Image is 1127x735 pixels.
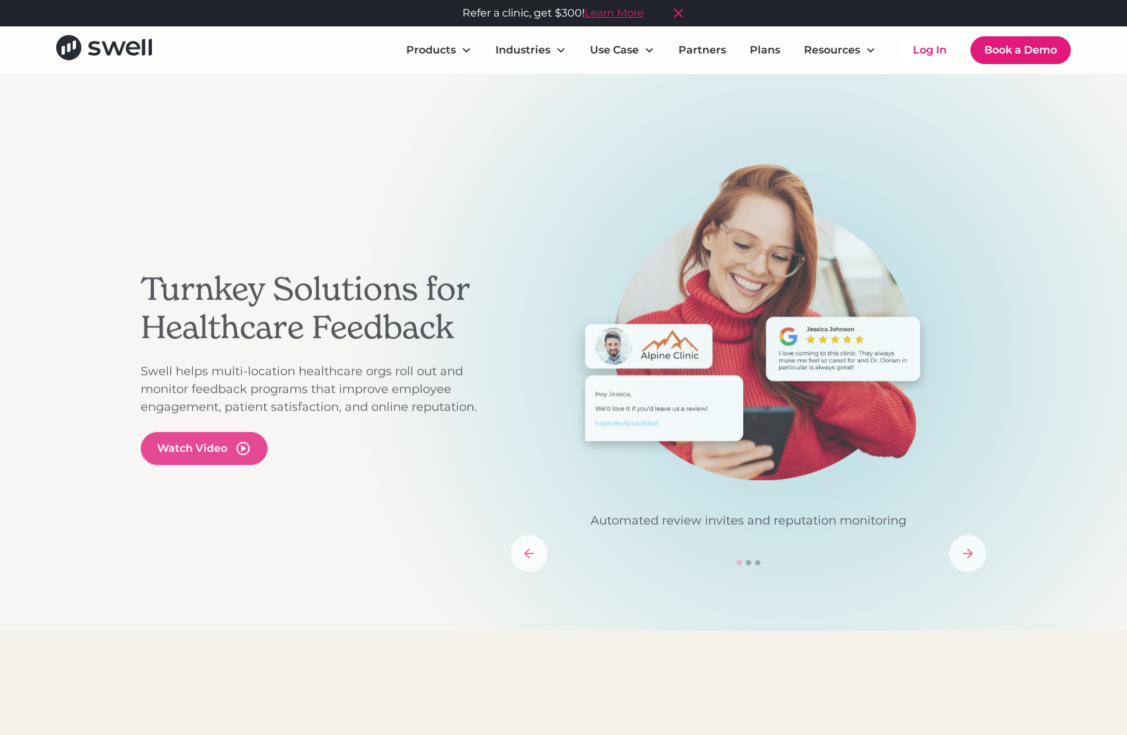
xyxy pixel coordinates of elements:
div: Products [406,42,456,58]
div: Industries [495,42,550,58]
div: Refer a clinic, get $300! [462,5,644,21]
div: Resources [804,42,860,58]
div: Use Case [579,37,665,63]
div: carousel [511,163,986,572]
div: Products [396,37,482,63]
h2: Turnkey Solutions for Healthcare Feedback [141,271,497,347]
a: open lightbox [141,432,268,465]
div: Show slide 3 of 3 [755,560,760,565]
p: Swell helps multi-location healthcare orgs roll out and monitor feedback programs that improve em... [141,363,497,416]
div: next slide [949,535,986,572]
div: 1 of 3 [511,163,986,530]
div: Show slide 1 of 3 [737,560,742,565]
a: Partners [668,37,737,63]
div: Show slide 2 of 3 [746,560,751,565]
a: Book a Demo [970,36,1071,64]
a: Plans [739,37,791,63]
div: previous slide [511,535,548,572]
div: Watch Video [157,440,227,456]
a: Learn More [585,5,644,21]
a: home [56,35,152,65]
a: Log In [900,37,960,63]
div: Resources [793,37,887,63]
div: Use Case [590,42,639,58]
div: Industries [485,37,577,63]
p: Automated review invites and reputation monitoring [511,512,986,530]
